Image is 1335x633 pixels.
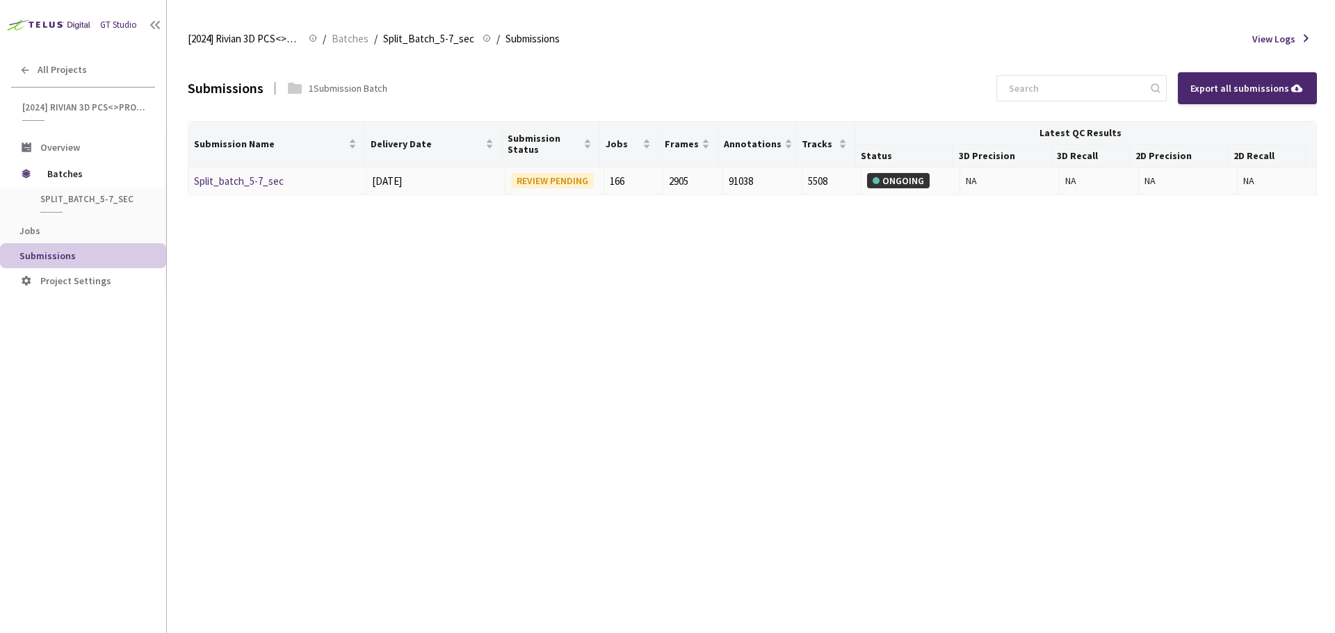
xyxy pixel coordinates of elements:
[47,160,143,188] span: Batches
[188,77,264,99] div: Submissions
[309,81,387,96] div: 1 Submission Batch
[19,224,40,237] span: Jobs
[188,31,300,47] span: [2024] Rivian 3D PCS<>Production
[1130,145,1228,167] th: 2D Precision
[808,173,855,190] div: 5508
[505,31,560,47] span: Submissions
[966,173,1053,188] div: NA
[100,18,137,32] div: GT Studio
[194,174,284,188] a: Split_batch_5-7_sec
[22,101,147,113] span: [2024] Rivian 3D PCS<>Production
[1144,173,1231,188] div: NA
[372,173,499,190] div: [DATE]
[1228,145,1306,167] th: 2D Recall
[19,249,76,262] span: Submissions
[600,122,659,167] th: Jobs
[796,122,855,167] th: Tracks
[194,138,346,149] span: Submission Name
[610,173,657,190] div: 166
[855,122,1306,145] th: Latest QC Results
[40,141,80,154] span: Overview
[502,122,600,167] th: Submission Status
[40,193,143,205] span: Split_Batch_5-7_sec
[371,138,483,149] span: Delivery Date
[1051,145,1130,167] th: 3D Recall
[724,138,782,149] span: Annotations
[188,122,365,167] th: Submission Name
[38,64,87,76] span: All Projects
[802,138,836,149] span: Tracks
[669,173,716,190] div: 2905
[383,31,474,47] span: Split_Batch_5-7_sec
[511,173,594,188] div: REVIEW PENDING
[1243,173,1311,188] div: NA
[606,138,640,149] span: Jobs
[1001,76,1149,101] input: Search
[855,145,953,167] th: Status
[1190,81,1304,96] div: Export all submissions
[867,173,930,188] div: ONGOING
[374,31,378,47] li: /
[718,122,797,167] th: Annotations
[953,145,1051,167] th: 3D Precision
[365,122,502,167] th: Delivery Date
[508,133,581,155] span: Submission Status
[496,31,500,47] li: /
[1252,31,1295,47] span: View Logs
[323,31,326,47] li: /
[659,122,718,167] th: Frames
[665,138,699,149] span: Frames
[329,31,371,46] a: Batches
[729,173,796,190] div: 91038
[40,274,111,287] span: Project Settings
[1065,173,1133,188] div: NA
[332,31,369,47] span: Batches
